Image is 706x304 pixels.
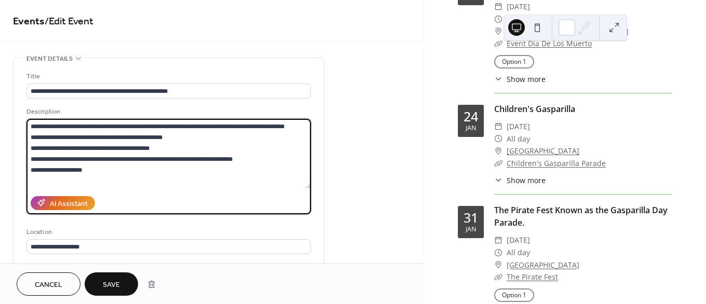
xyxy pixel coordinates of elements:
div: Description [26,106,309,117]
span: [DATE] [507,120,530,133]
span: Show more [507,74,546,85]
div: ​ [494,246,503,259]
span: 4:00pm [507,13,533,25]
div: 24 [464,110,478,123]
a: [GEOGRAPHIC_DATA] [507,145,579,157]
span: Save [103,280,120,291]
div: Location [26,227,309,238]
a: Children's Gasparilla [494,103,575,115]
button: Save [85,272,138,296]
span: Cancel [35,280,62,291]
div: ​ [494,175,503,186]
div: Jan [466,226,476,233]
a: The Pirate Fest Known as the Gasparilla Day Parade. [494,204,668,228]
div: ​ [494,74,503,85]
a: Event Dia De Los Muerto [507,38,592,48]
div: ​ [494,271,503,283]
div: ​ [494,120,503,133]
span: Event details [26,53,73,64]
span: [DATE] [507,1,530,13]
a: Events [13,11,45,32]
a: The Pirate Fest [507,272,558,282]
span: [DATE] [507,234,530,246]
div: AI Assistant [50,198,88,209]
div: ​ [494,13,503,25]
div: ​ [494,145,503,157]
span: 8:00pm [535,13,561,25]
div: ​ [494,37,503,50]
a: [GEOGRAPHIC_DATA] [507,259,579,271]
span: / Edit Event [45,11,93,32]
button: ​Show more [494,74,546,85]
button: AI Assistant [31,196,95,210]
span: - [533,13,535,25]
button: ​Show more [494,175,546,186]
div: 31 [464,211,478,224]
a: Children's Gasparilla Parade [507,158,606,168]
div: ​ [494,259,503,271]
div: Jan [466,125,476,132]
span: All day [507,133,530,145]
div: Title [26,71,309,82]
button: Cancel [17,272,80,296]
div: ​ [494,133,503,145]
div: ​ [494,234,503,246]
span: All day [507,246,530,259]
div: ​ [494,25,503,38]
div: ​ [494,157,503,170]
span: Show more [507,175,546,186]
div: ​ [494,1,503,13]
span: Link to Google Maps [39,262,96,273]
